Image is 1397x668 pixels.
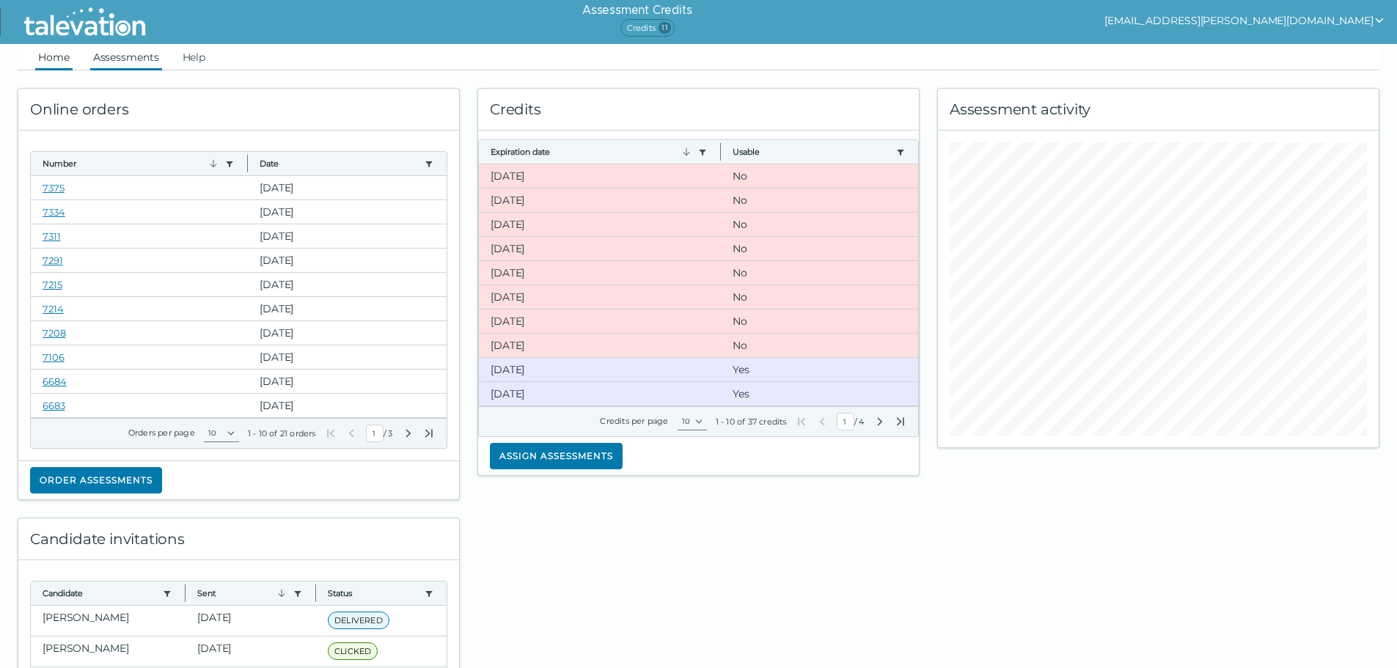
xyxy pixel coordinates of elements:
[721,334,918,357] clr-dg-cell: No
[796,413,906,430] div: /
[721,261,918,285] clr-dg-cell: No
[490,443,623,469] button: Assign assessments
[248,249,447,272] clr-dg-cell: [DATE]
[186,606,316,636] clr-dg-cell: [DATE]
[328,612,389,629] span: DELIVERED
[895,416,906,427] button: Last Page
[874,416,886,427] button: Next Page
[721,285,918,309] clr-dg-cell: No
[248,370,447,393] clr-dg-cell: [DATE]
[248,321,447,345] clr-dg-cell: [DATE]
[1104,12,1385,29] button: show user actions
[248,297,447,320] clr-dg-cell: [DATE]
[479,188,721,212] clr-dg-cell: [DATE]
[721,188,918,212] clr-dg-cell: No
[716,136,725,167] button: Column resize handle
[366,425,384,442] input: Current Page
[938,89,1379,131] div: Assessment activity
[479,164,721,188] clr-dg-cell: [DATE]
[180,44,209,70] a: Help
[260,158,419,169] button: Date
[43,182,65,194] a: 7375
[721,382,918,405] clr-dg-cell: Yes
[35,44,73,70] a: Home
[857,416,865,427] span: Total Pages
[716,416,787,427] div: 1 - 10 of 37 credits
[248,224,447,248] clr-dg-cell: [DATE]
[31,606,186,636] clr-dg-cell: [PERSON_NAME]
[128,427,195,438] label: Orders per page
[248,273,447,296] clr-dg-cell: [DATE]
[837,413,854,430] input: Current Page
[43,158,219,169] button: Number
[180,577,190,609] button: Column resize handle
[479,358,721,381] clr-dg-cell: [DATE]
[721,309,918,333] clr-dg-cell: No
[248,345,447,369] clr-dg-cell: [DATE]
[659,22,671,34] span: 11
[43,254,63,266] a: 7291
[325,425,435,442] div: /
[721,237,918,260] clr-dg-cell: No
[248,427,316,439] div: 1 - 10 of 21 orders
[386,427,394,439] span: Total Pages
[479,261,721,285] clr-dg-cell: [DATE]
[328,642,378,660] span: CLICKED
[197,587,287,599] button: Sent
[491,146,692,158] button: Expiration date
[18,518,459,560] div: Candidate invitations
[479,382,721,405] clr-dg-cell: [DATE]
[478,89,919,131] div: Credits
[43,279,62,290] a: 7215
[479,334,721,357] clr-dg-cell: [DATE]
[733,146,890,158] button: Usable
[479,285,721,309] clr-dg-cell: [DATE]
[43,375,67,387] a: 6684
[243,147,252,179] button: Column resize handle
[30,467,162,493] button: Order assessments
[423,427,435,439] button: Last Page
[345,427,357,439] button: Previous Page
[796,416,807,427] button: First Page
[90,44,162,70] a: Assessments
[721,213,918,236] clr-dg-cell: No
[43,400,65,411] a: 6683
[479,237,721,260] clr-dg-cell: [DATE]
[325,427,337,439] button: First Page
[479,309,721,333] clr-dg-cell: [DATE]
[816,416,828,427] button: Previous Page
[31,636,186,667] clr-dg-cell: [PERSON_NAME]
[43,587,157,599] button: Candidate
[43,303,64,315] a: 7214
[43,351,65,363] a: 7106
[248,176,447,199] clr-dg-cell: [DATE]
[620,19,675,37] span: Credits
[721,164,918,188] clr-dg-cell: No
[43,206,65,218] a: 7334
[186,636,316,667] clr-dg-cell: [DATE]
[248,394,447,417] clr-dg-cell: [DATE]
[248,200,447,224] clr-dg-cell: [DATE]
[403,427,414,439] button: Next Page
[43,230,61,242] a: 7311
[18,89,459,131] div: Online orders
[721,358,918,381] clr-dg-cell: Yes
[582,1,692,19] h6: Assessment Credits
[311,577,320,609] button: Column resize handle
[43,327,66,339] a: 7208
[328,587,419,599] button: Status
[18,4,152,40] img: Talevation_Logo_Transparent_white.png
[479,213,721,236] clr-dg-cell: [DATE]
[600,416,668,426] label: Credits per page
